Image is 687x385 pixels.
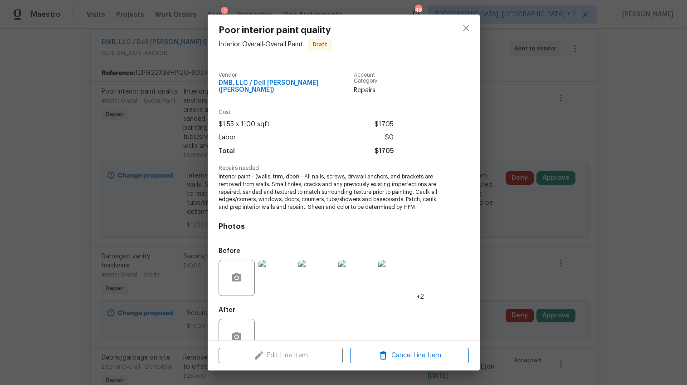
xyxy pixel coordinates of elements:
h5: After [219,307,235,313]
span: +2 [416,292,424,301]
span: Labor [219,131,236,144]
span: Interior paint - (walls, trim, door) - All nails, screws, drywall anchors, and brackets are remov... [219,173,444,211]
span: Repairs [354,86,394,95]
span: Draft [309,40,331,49]
h5: Before [219,248,240,254]
button: Cancel Line Item [350,348,469,364]
div: 1 [221,7,228,16]
span: Repairs needed [219,165,469,171]
span: DMB, LLC / Dell [PERSON_NAME] ([PERSON_NAME]) [219,80,354,94]
span: Vendor [219,72,354,78]
span: $0 [385,131,394,144]
span: $1705 [375,118,394,131]
span: Interior Overall - Overall Paint [219,41,303,48]
span: Account Category [354,72,394,84]
div: 48 [415,5,421,15]
span: Total [219,145,235,158]
h4: Photos [219,222,469,231]
span: Poor interior paint quality [219,25,332,35]
button: close [455,17,477,39]
span: $1.55 x 1100 sqft [219,118,270,131]
span: $1705 [375,145,394,158]
span: Cost [219,109,394,115]
span: Cancel Line Item [353,350,466,361]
